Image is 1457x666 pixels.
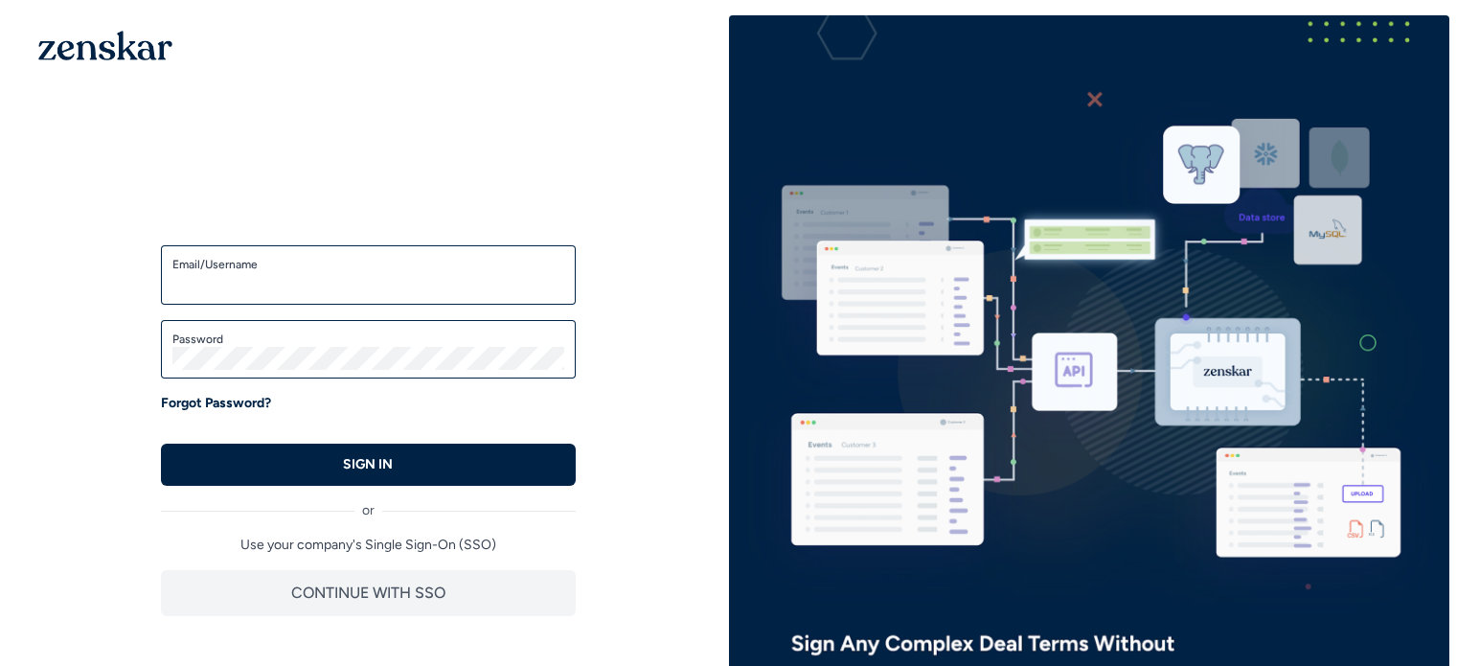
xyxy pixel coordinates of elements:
[161,394,271,413] a: Forgot Password?
[172,257,564,272] label: Email/Username
[161,536,576,555] p: Use your company's Single Sign-On (SSO)
[161,444,576,486] button: SIGN IN
[343,455,393,474] p: SIGN IN
[172,332,564,347] label: Password
[38,31,172,60] img: 1OGAJ2xQqyY4LXKgY66KYq0eOWRCkrZdAb3gUhuVAqdWPZE9SRJmCz+oDMSn4zDLXe31Ii730ItAGKgCKgCCgCikA4Av8PJUP...
[161,486,576,520] div: or
[161,570,576,616] button: CONTINUE WITH SSO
